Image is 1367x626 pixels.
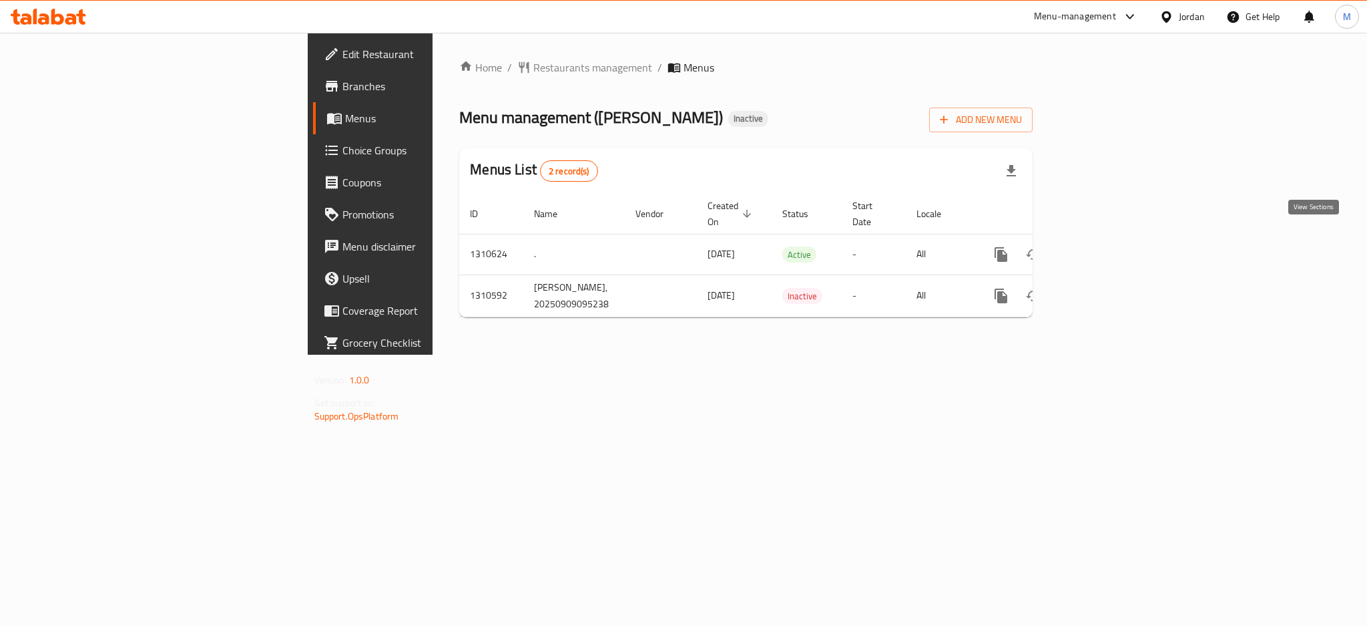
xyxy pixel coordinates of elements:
span: Coverage Report [342,303,525,319]
span: Menu disclaimer [342,239,525,255]
div: Total records count [540,160,598,182]
span: 1.0.0 [349,371,370,389]
a: Branches [313,70,536,102]
td: - [842,275,906,317]
span: [DATE] [708,245,735,263]
span: 2 record(s) [541,165,597,178]
a: Restaurants management [517,59,652,75]
a: Choice Groups [313,134,536,166]
table: enhanced table [459,194,1124,317]
span: Menu management ( [PERSON_NAME] ) [459,102,723,132]
a: Coupons [313,166,536,198]
span: Add New Menu [940,112,1022,128]
span: [DATE] [708,287,735,304]
span: Created On [708,198,756,230]
a: Support.OpsPlatform [314,408,399,425]
span: Inactive [782,289,822,304]
span: Locale [916,206,959,222]
span: Active [782,247,816,263]
a: Grocery Checklist [313,327,536,359]
a: Menus [313,102,536,134]
span: Menus [683,59,714,75]
div: Menu-management [1034,9,1116,25]
td: All [906,275,975,317]
span: Grocery Checklist [342,335,525,351]
a: Menu disclaimer [313,230,536,263]
span: Branches [342,78,525,94]
div: Inactive [728,111,768,127]
span: Name [534,206,575,222]
button: Change Status [1017,239,1049,271]
td: . [523,234,625,275]
a: Upsell [313,263,536,295]
div: Jordan [1179,9,1205,24]
span: Vendor [635,206,681,222]
span: Inactive [728,113,768,124]
div: Active [782,247,816,263]
button: Change Status [1017,280,1049,312]
span: M [1343,9,1351,24]
span: Status [782,206,826,222]
th: Actions [975,194,1124,234]
span: Version: [314,371,347,389]
span: Menus [345,110,525,126]
td: [PERSON_NAME], 20250909095238 [523,275,625,317]
a: Promotions [313,198,536,230]
td: - [842,234,906,275]
span: Choice Groups [342,142,525,158]
div: Export file [995,155,1027,187]
li: / [657,59,662,75]
span: Coupons [342,174,525,190]
a: Coverage Report [313,295,536,327]
button: Add New Menu [929,108,1033,132]
h2: Menus List [470,160,597,182]
span: Upsell [342,271,525,287]
span: ID [470,206,495,222]
button: more [985,239,1017,271]
td: All [906,234,975,275]
span: Start Date [852,198,890,230]
nav: breadcrumb [459,59,1033,75]
a: Edit Restaurant [313,38,536,70]
span: Promotions [342,206,525,222]
span: Restaurants management [533,59,652,75]
span: Get support on: [314,394,376,412]
span: Edit Restaurant [342,46,525,62]
button: more [985,280,1017,312]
